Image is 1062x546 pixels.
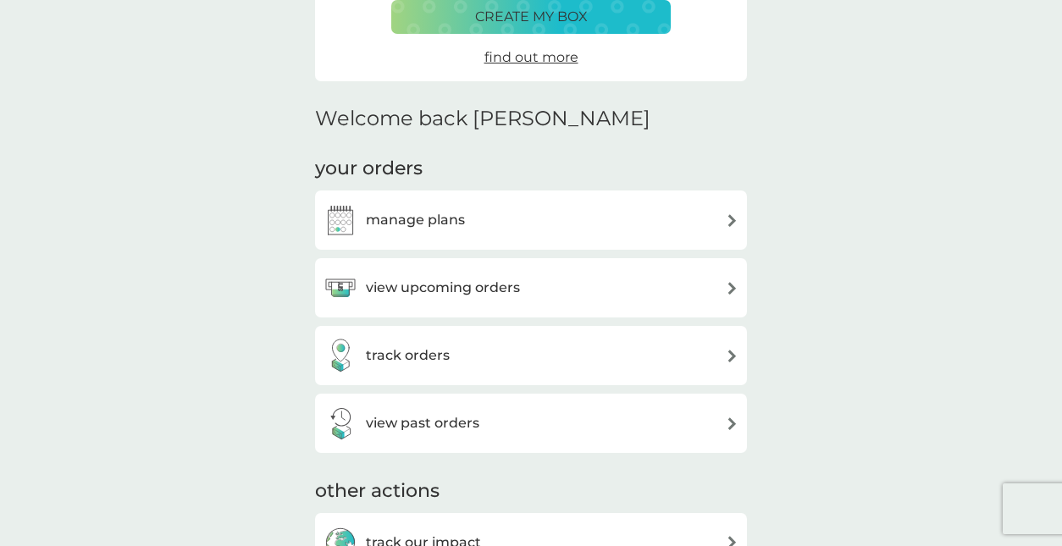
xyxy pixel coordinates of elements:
h3: other actions [315,478,440,505]
a: find out more [484,47,578,69]
h2: Welcome back [PERSON_NAME] [315,107,650,131]
h3: view upcoming orders [366,277,520,299]
img: arrow right [726,282,738,295]
img: arrow right [726,417,738,430]
h3: track orders [366,345,450,367]
h3: manage plans [366,209,465,231]
h3: your orders [315,156,423,182]
p: create my box [475,6,588,28]
img: arrow right [726,350,738,362]
img: arrow right [726,214,738,227]
h3: view past orders [366,412,479,434]
span: find out more [484,49,578,65]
